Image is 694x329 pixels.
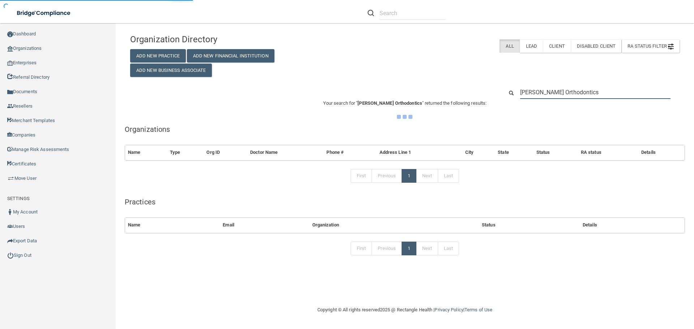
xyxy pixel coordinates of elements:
iframe: Drift Widget Chat Controller [569,278,685,307]
input: Search [520,86,671,99]
button: Add New Business Associate [130,64,212,77]
input: Search [380,7,446,20]
img: ic_dashboard_dark.d01f4a41.png [7,31,13,37]
th: Doctor Name [247,145,324,160]
th: State [495,145,534,160]
th: Organization [309,218,479,233]
img: organization-icon.f8decf85.png [7,46,13,52]
button: Add New Financial Institution [187,49,274,62]
label: All [500,39,519,53]
a: Last [438,242,459,255]
img: enterprise.0d942306.png [7,61,13,66]
a: 1 [402,242,416,255]
a: Privacy Policy [434,307,463,312]
img: briefcase.64adab9b.png [7,175,14,182]
th: RA status [578,145,638,160]
img: bridge_compliance_login_screen.278c3ca4.svg [11,6,77,21]
img: icon-filter@2x.21656d0b.png [668,44,674,49]
div: Copyright © All rights reserved 2025 @ Rectangle Health | | [273,298,537,321]
th: Email [220,218,309,233]
h4: Organization Directory [130,35,306,44]
th: Type [167,145,204,160]
img: ic-search.3b580494.png [368,10,374,16]
span: [PERSON_NAME] Orthodontics [357,100,422,106]
th: City [462,145,495,160]
a: Previous [372,242,402,255]
h5: Organizations [125,125,685,133]
a: 1 [402,169,416,183]
h5: Practices [125,198,685,206]
th: Address Line 1 [377,145,462,160]
a: Next [416,242,438,255]
th: Phone # [324,145,376,160]
img: ic_reseller.de258add.png [7,103,13,109]
span: RA Status Filter [627,43,674,49]
label: Client [543,39,571,53]
label: Disabled Client [571,39,622,53]
a: First [351,169,372,183]
img: icon-users.e205127d.png [7,224,13,229]
th: Status [534,145,578,160]
a: Previous [372,169,402,183]
th: Name [125,145,167,160]
th: Name [125,218,220,233]
img: ic_power_dark.7ecde6b1.png [7,252,14,259]
img: icon-documents.8dae5593.png [7,89,13,95]
th: Org ID [204,145,247,160]
th: Status [479,218,580,233]
label: SETTINGS [7,194,30,203]
a: Next [416,169,438,183]
img: ic_user_dark.df1a06c3.png [7,209,13,215]
img: icon-export.b9366987.png [7,238,13,244]
img: ajax-loader.4d491dd7.gif [397,115,412,119]
th: Details [580,218,685,233]
a: Last [438,169,459,183]
label: Lead [520,39,543,53]
a: First [351,242,372,255]
th: Details [638,145,685,160]
a: Terms of Use [464,307,492,312]
button: Add New Practice [130,49,186,62]
p: Your search for " " returned the following results: [125,99,685,108]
